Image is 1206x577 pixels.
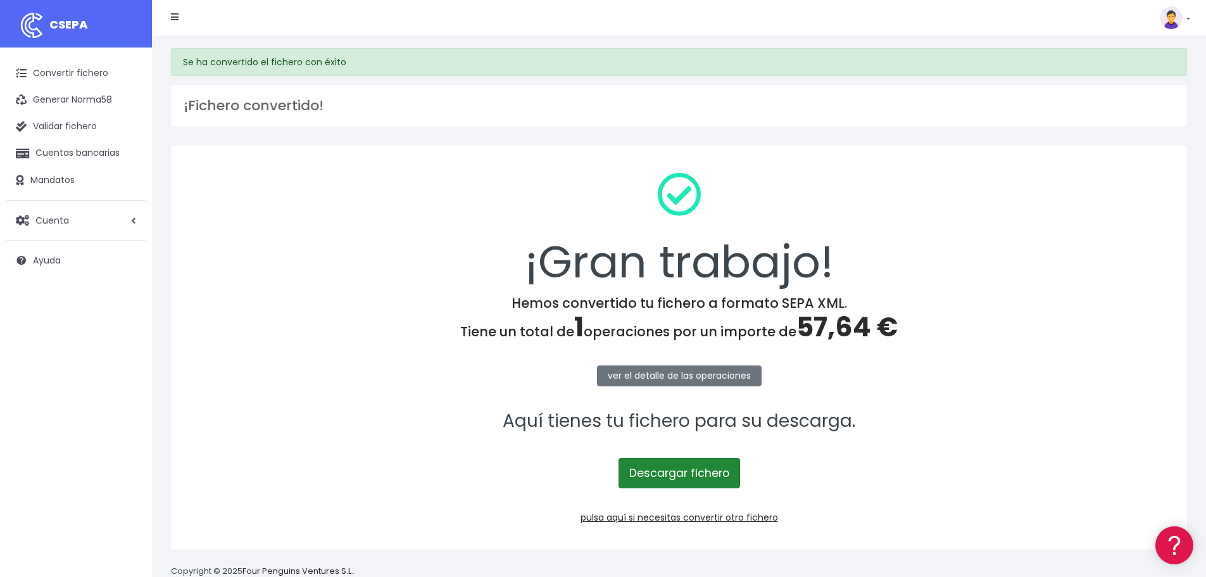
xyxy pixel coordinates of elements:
h3: ¡Fichero convertido! [184,98,1174,114]
a: Descargar fichero [619,458,740,488]
div: Se ha convertido el fichero con éxito [171,48,1187,76]
a: Generar Norma58 [6,87,146,113]
a: Cuenta [6,207,146,234]
span: Cuenta [35,213,69,226]
img: logo [16,10,47,41]
div: ¡Gran trabajo! [187,162,1171,295]
span: 1 [574,308,584,346]
a: Mandatos [6,167,146,194]
span: CSEPA [49,16,88,32]
span: 57,64 € [796,308,898,346]
a: Convertir fichero [6,60,146,87]
a: Ayuda [6,247,146,274]
a: Validar fichero [6,113,146,140]
a: Cuentas bancarias [6,140,146,167]
a: ver el detalle de las operaciones [597,365,762,386]
h4: Hemos convertido tu fichero a formato SEPA XML. Tiene un total de operaciones por un importe de [187,295,1171,343]
span: Ayuda [33,254,61,267]
a: pulsa aquí si necesitas convertir otro fichero [581,511,778,524]
img: profile [1160,6,1183,29]
a: Four Penguins Ventures S.L. [242,565,353,577]
p: Aquí tienes tu fichero para su descarga. [187,407,1171,436]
